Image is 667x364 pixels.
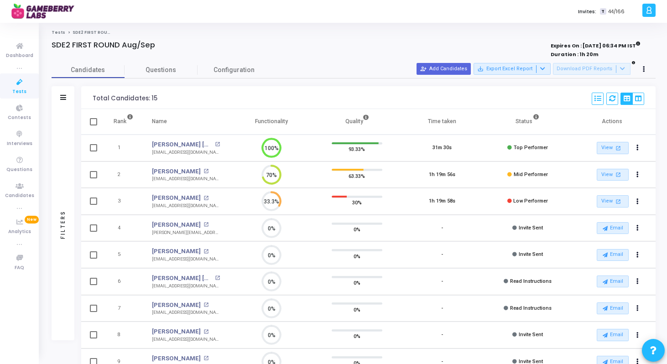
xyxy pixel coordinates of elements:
div: View Options [620,93,644,105]
mat-icon: open_in_new [614,198,622,205]
span: 44/166 [608,8,625,16]
span: Interviews [7,140,32,148]
a: [PERSON_NAME] [152,193,201,203]
mat-icon: open_in_new [203,196,208,201]
a: [PERSON_NAME] [152,354,201,363]
button: Add Candidates [417,63,471,75]
td: 3 [104,188,143,215]
span: Configuration [214,65,255,75]
button: Email [597,302,629,314]
button: Actions [631,302,644,315]
nav: breadcrumb [52,30,656,36]
a: Tests [52,30,65,35]
th: Status [485,109,570,135]
a: View [597,169,629,181]
mat-icon: open_in_new [203,249,208,254]
button: Actions [631,276,644,288]
div: - [441,278,443,286]
img: logo [11,2,80,21]
div: Name [152,116,167,126]
span: T [600,8,606,15]
span: Read Instructions [510,305,552,311]
span: Top Performer [514,145,548,151]
span: Analytics [8,228,31,236]
button: Export Excel Report [474,63,551,75]
a: [PERSON_NAME] [152,247,201,256]
span: SDE2 FIRST ROUND Aug/Sep [73,30,134,35]
a: [PERSON_NAME] [PERSON_NAME] [152,140,212,149]
span: Questions [6,166,32,174]
div: [EMAIL_ADDRESS][DOMAIN_NAME] [152,256,220,263]
a: [PERSON_NAME] [152,327,201,336]
a: [PERSON_NAME] [PERSON_NAME] [152,274,212,283]
button: Email [597,276,629,287]
span: New [25,216,39,224]
th: Actions [570,109,656,135]
span: 93.33% [349,145,365,154]
td: 4 [104,215,143,242]
button: Email [597,249,629,261]
mat-icon: open_in_new [203,356,208,361]
span: Mid Performer [514,172,548,177]
div: [EMAIL_ADDRESS][DOMAIN_NAME] [152,336,220,343]
a: [PERSON_NAME] [152,301,201,310]
th: Quality [314,109,400,135]
div: [EMAIL_ADDRESS][DOMAIN_NAME] [152,203,220,209]
span: FAQ [15,264,24,272]
div: - [441,224,443,232]
span: 0% [354,332,360,341]
td: 6 [104,268,143,295]
a: [PERSON_NAME] [152,167,201,176]
div: Total Candidates: 15 [93,95,157,102]
strong: Duration : 1h 20m [551,51,599,58]
div: 1h 19m 58s [429,198,455,205]
button: Actions [631,168,644,181]
span: Invite Sent [519,332,543,338]
a: [PERSON_NAME] [152,220,201,229]
span: Contests [8,114,31,122]
button: Download PDF Reports [553,63,631,75]
button: Email [597,222,629,234]
div: - [441,305,443,312]
span: 0% [354,251,360,260]
th: Rank [104,109,143,135]
span: Candidates [5,192,34,200]
a: View [597,142,629,154]
span: Dashboard [6,52,33,60]
div: Filters [59,174,67,275]
button: Email [597,329,629,341]
a: View [597,195,629,208]
span: 0% [354,278,360,287]
button: Actions [631,222,644,234]
div: 31m 30s [433,144,452,152]
button: Actions [631,142,644,155]
mat-icon: open_in_new [614,171,622,178]
button: Actions [631,249,644,261]
div: [EMAIL_ADDRESS][DOMAIN_NAME] [152,176,220,182]
div: [EMAIL_ADDRESS][DOMAIN_NAME] [152,309,220,316]
span: Tests [12,88,26,96]
div: Time taken [428,116,456,126]
mat-icon: open_in_new [203,329,208,334]
button: Actions [631,195,644,208]
span: Invite Sent [519,251,543,257]
mat-icon: open_in_new [614,144,622,152]
div: [PERSON_NAME][EMAIL_ADDRESS][DOMAIN_NAME] [152,229,220,236]
div: [EMAIL_ADDRESS][DOMAIN_NAME] [152,283,220,290]
mat-icon: open_in_new [203,302,208,307]
td: 1 [104,135,143,161]
mat-icon: save_alt [477,66,484,72]
span: Invite Sent [519,225,543,231]
td: 5 [104,241,143,268]
span: Questions [125,65,198,75]
label: Invites: [578,8,596,16]
td: 2 [104,161,143,188]
div: - [441,251,443,259]
th: Functionality [229,109,314,135]
strong: Expires On : [DATE] 06:34 PM IST [551,40,641,50]
div: - [441,331,443,339]
span: Low Performer [513,198,548,204]
span: 63.33% [349,171,365,180]
span: 30% [352,198,362,207]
